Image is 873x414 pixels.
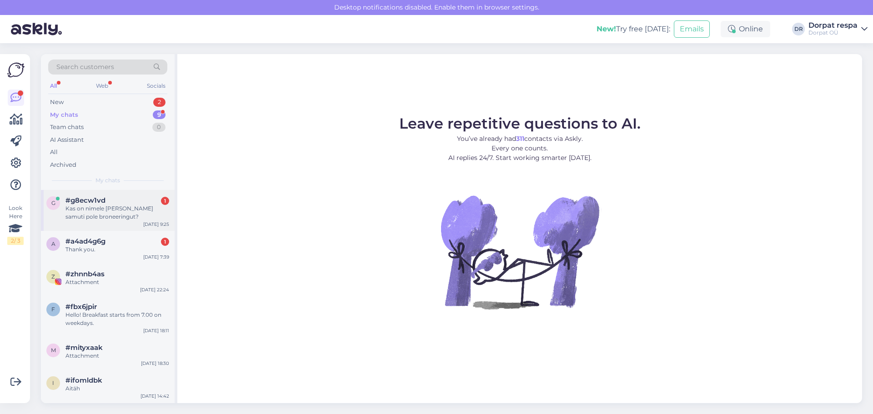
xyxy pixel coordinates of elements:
div: Look Here [7,204,24,245]
b: 311 [516,135,524,143]
span: Search customers [56,62,114,72]
div: 1 [161,238,169,246]
div: Dorpat respa [808,22,858,29]
span: #a4ad4g6g [65,237,105,245]
a: Dorpat respaDorpat OÜ [808,22,868,36]
div: [DATE] 7:39 [143,254,169,260]
span: m [51,347,56,354]
div: AI Assistant [50,135,84,145]
span: i [52,379,54,386]
div: Hello! Breakfast starts from 7.00 on weekdays. [65,311,169,327]
div: [DATE] 14:42 [140,393,169,399]
div: Archived [50,160,76,170]
div: 9 [153,110,166,120]
span: #fbx6jpir [65,303,97,311]
div: 2 / 3 [7,237,24,245]
div: Team chats [50,123,84,132]
b: New! [597,25,616,33]
div: Web [94,80,110,92]
div: My chats [50,110,78,120]
img: Askly Logo [7,61,25,79]
span: #ifomldbk [65,376,102,384]
div: Dorpat OÜ [808,29,858,36]
div: Attachment [65,352,169,360]
div: All [48,80,59,92]
div: Try free [DATE]: [597,24,670,35]
div: Kas on nimele [PERSON_NAME] samuti pole broneeringut? [65,205,169,221]
div: Aitäh [65,384,169,393]
div: 0 [152,123,166,132]
span: z [51,273,55,280]
div: New [50,98,64,107]
div: [DATE] 9:25 [143,221,169,228]
div: 1 [161,197,169,205]
span: f [51,306,55,313]
div: Attachment [65,278,169,286]
span: #mityxaak [65,344,103,352]
div: Socials [145,80,167,92]
div: DR [792,23,805,35]
div: 2 [153,98,166,107]
span: g [51,200,55,206]
span: Leave repetitive questions to AI. [399,115,641,132]
div: Thank you. [65,245,169,254]
span: #zhnnb4as [65,270,105,278]
span: My chats [95,176,120,185]
img: No Chat active [438,170,602,334]
div: All [50,148,58,157]
span: a [51,240,55,247]
div: [DATE] 18:11 [143,327,169,334]
p: You’ve already had contacts via Askly. Every one counts. AI replies 24/7. Start working smarter [... [399,134,641,163]
span: #g8ecw1vd [65,196,105,205]
button: Emails [674,20,710,38]
div: [DATE] 18:30 [141,360,169,367]
div: Online [721,21,770,37]
div: [DATE] 22:24 [140,286,169,293]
